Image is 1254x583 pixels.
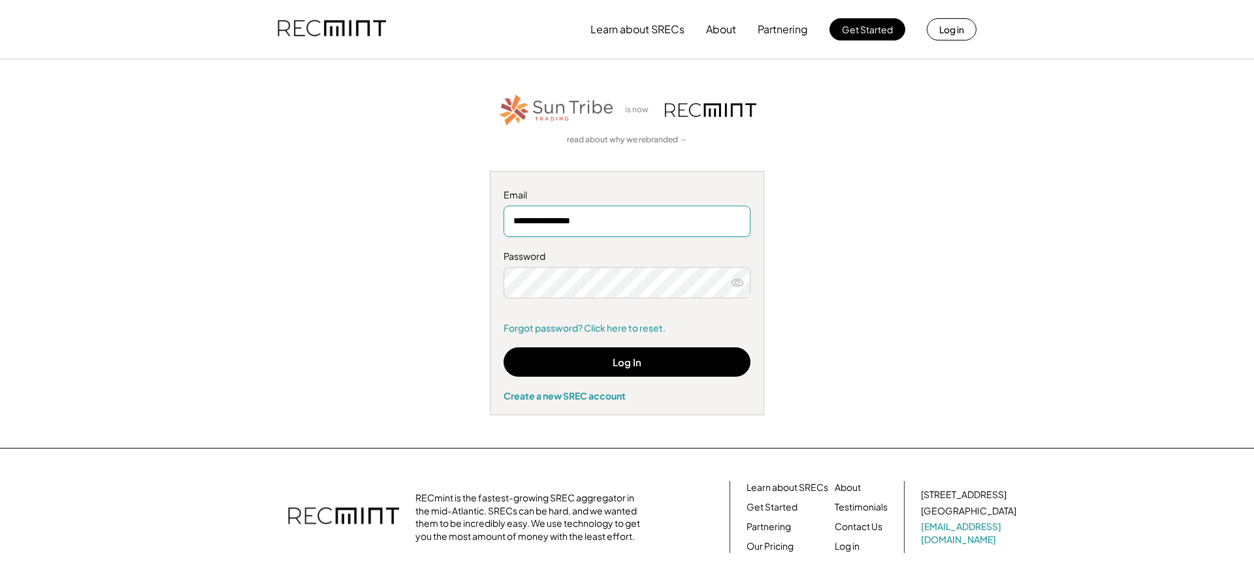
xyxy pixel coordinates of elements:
[758,16,808,42] button: Partnering
[504,322,750,335] a: Forgot password? Click here to reset.
[747,540,794,553] a: Our Pricing
[498,92,615,128] img: STT_Horizontal_Logo%2B-%2BColor.png
[567,134,687,146] a: read about why we rebranded →
[504,390,750,402] div: Create a new SREC account
[829,18,905,40] button: Get Started
[927,18,976,40] button: Log in
[835,540,860,553] a: Log in
[835,501,888,514] a: Testimonials
[835,520,882,533] a: Contact Us
[706,16,736,42] button: About
[747,501,797,514] a: Get Started
[590,16,684,42] button: Learn about SRECs
[278,7,386,52] img: recmint-logotype%403x.png
[747,481,828,494] a: Learn about SRECs
[835,481,861,494] a: About
[747,520,791,533] a: Partnering
[921,505,1016,518] div: [GEOGRAPHIC_DATA]
[288,494,399,540] img: recmint-logotype%403x.png
[415,492,647,543] div: RECmint is the fastest-growing SREC aggregator in the mid-Atlantic. SRECs can be hard, and we wan...
[665,103,756,117] img: recmint-logotype%403x.png
[504,250,750,263] div: Password
[921,520,1019,546] a: [EMAIL_ADDRESS][DOMAIN_NAME]
[504,189,750,202] div: Email
[504,347,750,377] button: Log In
[622,104,658,116] div: is now
[921,488,1006,501] div: [STREET_ADDRESS]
